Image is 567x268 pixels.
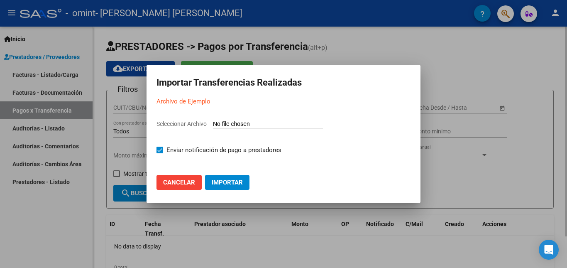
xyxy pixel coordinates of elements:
h2: Importar Transferencias Realizadas [156,75,411,91]
div: Open Intercom Messenger [539,240,559,260]
span: Cancelar [163,179,195,186]
a: Archivo de Ejemplo [156,98,210,105]
span: Enviar notificación de pago a prestadores [166,145,281,155]
button: Importar [205,175,249,190]
span: Importar [212,179,243,186]
button: Cancelar [156,175,202,190]
span: Seleccionar Archivo [156,120,207,127]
